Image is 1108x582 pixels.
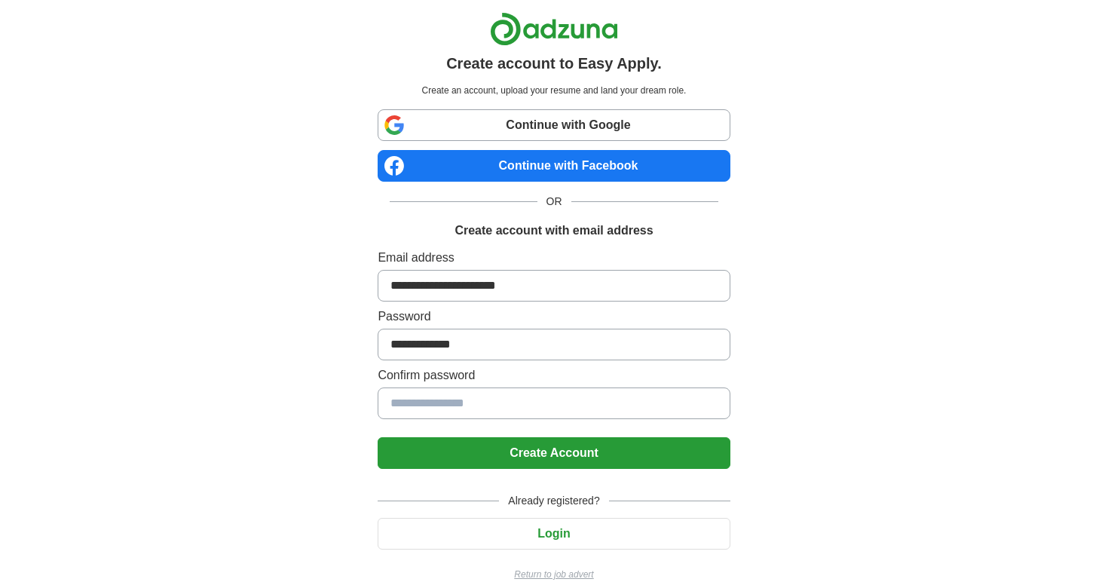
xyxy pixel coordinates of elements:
button: Login [378,518,730,550]
label: Password [378,308,730,326]
h1: Create account to Easy Apply. [446,52,662,75]
span: Already registered? [499,493,608,509]
label: Confirm password [378,366,730,384]
a: Login [378,527,730,540]
button: Create Account [378,437,730,469]
span: OR [537,194,571,210]
a: Continue with Facebook [378,150,730,182]
h1: Create account with email address [455,222,653,240]
p: Create an account, upload your resume and land your dream role. [381,84,727,97]
img: Adzuna logo [490,12,618,46]
a: Continue with Google [378,109,730,141]
label: Email address [378,249,730,267]
a: Return to job advert [378,568,730,581]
